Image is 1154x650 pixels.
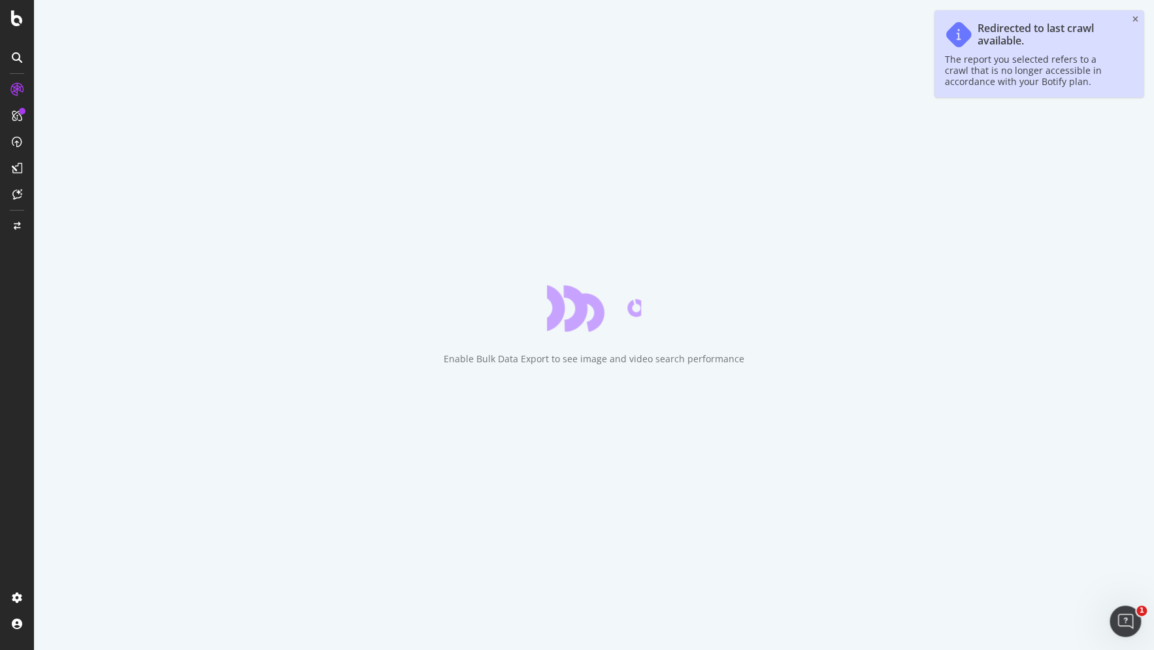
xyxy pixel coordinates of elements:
div: Redirected to last crawl available. [978,22,1120,47]
div: The report you selected refers to a crawl that is no longer accessible in accordance with your Bo... [945,54,1120,87]
span: 1 [1136,606,1147,616]
iframe: Intercom live chat [1110,606,1141,637]
div: close toast [1132,16,1138,24]
div: animation [547,284,641,332]
div: Enable Bulk Data Export to see image and video search performance [444,352,744,366]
